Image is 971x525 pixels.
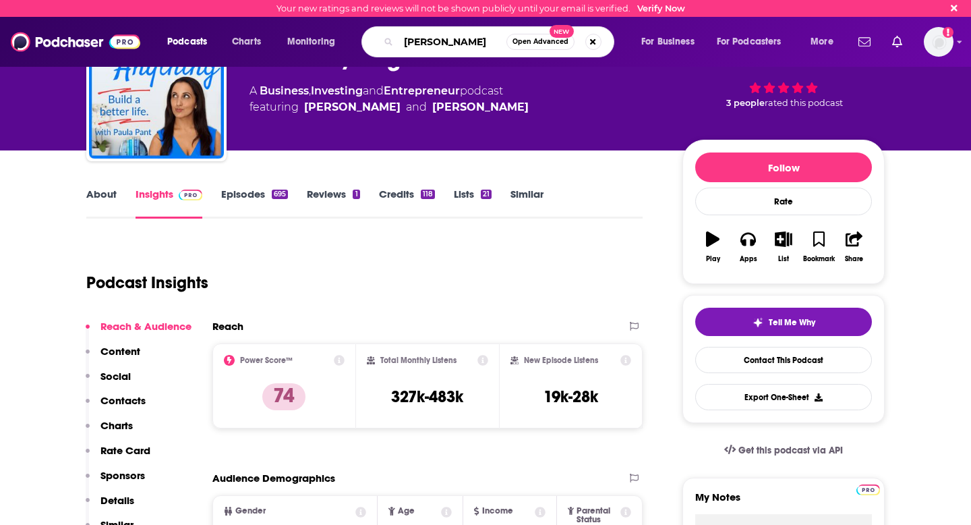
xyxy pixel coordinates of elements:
p: Details [100,494,134,507]
button: Share [837,223,872,271]
img: Podchaser Pro [179,190,202,200]
button: open menu [158,31,225,53]
img: tell me why sparkle [753,317,763,328]
span: Monitoring [287,32,335,51]
div: List [778,255,789,263]
p: Rate Card [100,444,150,457]
span: Age [398,507,415,516]
button: open menu [708,31,801,53]
p: Sponsors [100,469,145,482]
span: Income [482,507,513,516]
div: Your new ratings and reviews will not be shown publicly until your email is verified. [276,3,685,13]
div: Share [845,255,863,263]
p: 74 [262,383,305,410]
button: List [766,223,801,271]
button: Contacts [86,394,146,419]
h2: Audience Demographics [212,472,335,485]
a: About [86,188,117,219]
button: Details [86,494,134,519]
span: Gender [235,507,266,516]
div: A podcast [249,83,529,115]
span: Logged in as tgilbride [924,27,953,57]
div: Rate [695,188,872,215]
button: tell me why sparkleTell Me Why [695,308,872,336]
span: , [309,84,311,97]
button: Content [86,345,140,370]
button: Bookmark [801,223,836,271]
a: Pro website [856,482,880,495]
button: Open AdvancedNew [506,34,575,50]
span: For Podcasters [717,32,782,51]
img: User Profile [924,27,953,57]
span: and [363,84,384,97]
button: Follow [695,153,872,182]
a: Entrepreneur [384,84,460,97]
span: Charts [232,32,261,51]
div: 74 3 peoplerated this podcast [682,33,885,117]
h2: New Episode Listens [524,356,598,365]
div: Bookmark [803,255,835,263]
div: 1 [353,190,359,199]
button: Sponsors [86,469,145,494]
div: 118 [421,190,435,199]
h2: Power Score™ [240,356,293,365]
div: Search podcasts, credits, & more... [374,26,627,57]
button: open menu [278,31,353,53]
a: Show notifications dropdown [887,30,908,53]
button: open menu [632,31,711,53]
span: and [406,99,427,115]
div: Play [706,255,720,263]
img: Afford Anything [89,24,224,159]
div: 21 [481,190,492,199]
span: For Business [641,32,695,51]
span: Get this podcast via API [738,445,843,456]
a: Business [260,84,309,97]
button: Reach & Audience [86,320,192,345]
p: Reach & Audience [100,320,192,333]
button: Export One-Sheet [695,384,872,410]
a: Contact This Podcast [695,347,872,373]
h1: Podcast Insights [86,273,208,293]
input: Search podcasts, credits, & more... [399,31,506,53]
button: open menu [801,31,850,53]
div: Apps [740,255,757,263]
a: Get this podcast via API [713,434,854,467]
img: Podchaser Pro [856,485,880,495]
div: 695 [272,190,288,199]
a: Reviews1 [307,188,359,219]
a: Episodes695 [221,188,288,219]
a: Verify Now [637,3,685,13]
p: Social [100,370,131,383]
p: Contacts [100,394,146,407]
a: InsightsPodchaser Pro [136,188,202,219]
button: Rate Card [86,444,150,469]
span: Tell Me Why [769,317,815,328]
img: Podchaser - Follow, Share and Rate Podcasts [11,29,140,55]
button: Charts [86,419,133,444]
span: featuring [249,99,529,115]
a: Show notifications dropdown [853,30,876,53]
a: Lists21 [454,188,492,219]
span: Podcasts [167,32,207,51]
span: More [811,32,833,51]
span: rated this podcast [765,98,843,108]
p: Content [100,345,140,358]
span: Parental Status [577,507,618,524]
p: Charts [100,419,133,432]
div: [PERSON_NAME] [432,99,529,115]
a: Paula Pant [304,99,401,115]
svg: Email not verified [943,27,953,38]
span: 3 people [726,98,765,108]
button: Apps [730,223,765,271]
button: Show profile menu [924,27,953,57]
label: My Notes [695,491,872,514]
h2: Reach [212,320,243,333]
a: Similar [510,188,543,219]
h3: 19k-28k [543,387,598,407]
button: Play [695,223,730,271]
span: New [550,25,574,38]
span: Open Advanced [512,38,568,45]
h3: 327k-483k [391,387,463,407]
